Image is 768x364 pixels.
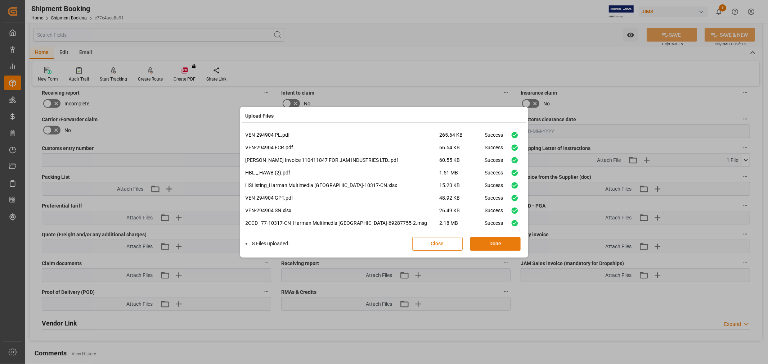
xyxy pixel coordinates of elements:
[485,207,503,219] div: Success
[485,131,503,144] div: Success
[246,144,440,151] p: VEN-294904 FCR.pdf
[246,194,440,202] p: VEN-294904 GPT.pdf
[440,144,485,156] span: 66.54 KB
[246,112,274,120] h4: Upload Files
[246,131,440,139] p: VEN-294904 PL.pdf
[440,156,485,169] span: 60.55 KB
[246,240,290,247] li: 8 Files uploaded.
[440,169,485,182] span: 1.51 MB
[440,194,485,207] span: 48.92 KB
[485,156,503,169] div: Success
[246,156,440,164] p: [PERSON_NAME] Invoice 110411847 FOR JAM INDUSTRIES LTD..pdf
[412,237,463,251] button: Close
[470,237,521,251] button: Done
[440,182,485,194] span: 15.23 KB
[246,169,440,177] p: HBL _ HAWB (2).pdf
[440,219,485,232] span: 2.18 MB
[246,182,440,189] p: HSListing_Harman Multimedia [GEOGRAPHIC_DATA]-10317-CN.xlsx
[246,207,440,214] p: VEN-294904 SN.xlsx
[440,207,485,219] span: 26.49 KB
[246,219,440,227] p: 2CCD_ 77-10317-CN_Harman Multimedia [GEOGRAPHIC_DATA]-69287755-2.msg
[485,169,503,182] div: Success
[440,131,485,144] span: 265.64 KB
[485,219,503,232] div: Success
[485,194,503,207] div: Success
[485,182,503,194] div: Success
[485,144,503,156] div: Success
